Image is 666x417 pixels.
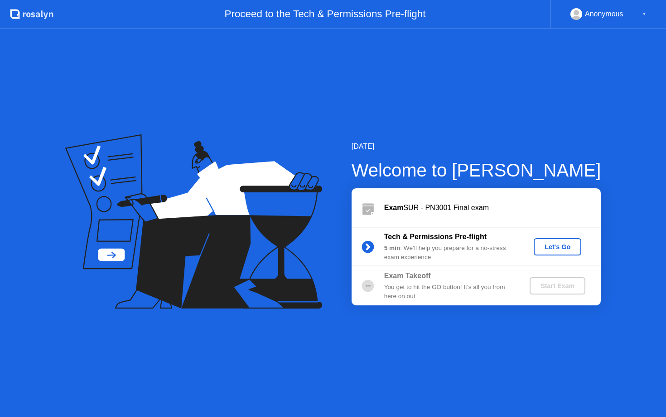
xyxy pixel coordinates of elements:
[530,277,585,294] button: Start Exam
[585,8,623,20] div: Anonymous
[384,283,515,301] div: You get to hit the GO button! It’s all you from here on out
[352,141,601,152] div: [DATE]
[533,282,582,289] div: Start Exam
[352,157,601,184] div: Welcome to [PERSON_NAME]
[642,8,647,20] div: ▼
[384,245,401,251] b: 5 min
[384,233,487,240] b: Tech & Permissions Pre-flight
[537,243,578,250] div: Let's Go
[384,244,515,262] div: : We’ll help you prepare for a no-stress exam experience
[384,202,601,213] div: SUR - PN3001 Final exam
[384,272,431,280] b: Exam Takeoff
[384,204,404,211] b: Exam
[534,238,581,255] button: Let's Go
